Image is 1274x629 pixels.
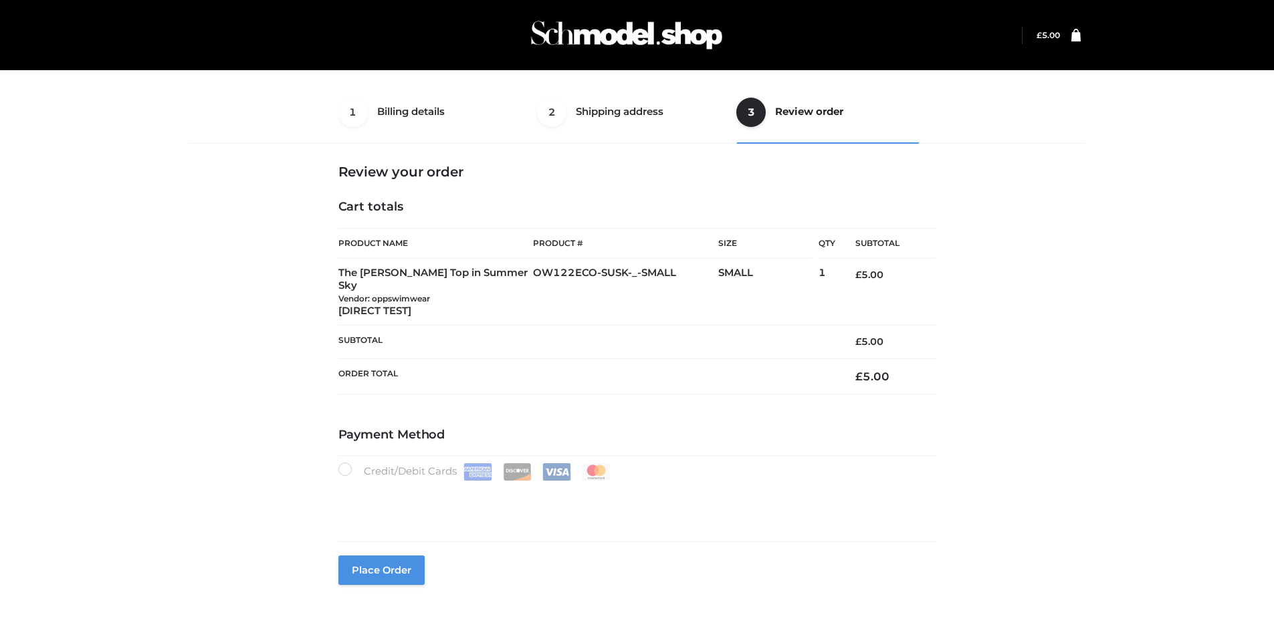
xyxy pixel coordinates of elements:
bdi: 5.00 [1037,30,1060,40]
h4: Payment Method [338,428,936,443]
th: Qty [819,228,835,259]
small: Vendor: oppswimwear [338,293,430,303]
th: Subtotal [835,229,936,259]
th: Size [718,229,812,259]
bdi: 5.00 [855,370,889,383]
span: £ [855,336,861,348]
span: £ [1037,30,1042,40]
th: Order Total [338,358,836,394]
img: Discover [503,463,532,481]
img: Amex [463,463,492,481]
th: Product Name [338,228,534,259]
td: The [PERSON_NAME] Top in Summer Sky [DIRECT TEST] [338,259,534,326]
iframe: Secure payment input frame [336,478,934,527]
th: Subtotal [338,326,836,358]
img: Visa [542,463,571,481]
bdi: 5.00 [855,269,883,281]
th: Product # [533,228,718,259]
span: £ [855,370,863,383]
img: Mastercard [582,463,611,481]
span: £ [855,269,861,281]
h4: Cart totals [338,200,936,215]
button: Place order [338,555,425,585]
td: 1 [819,259,835,326]
h3: Review your order [338,164,936,180]
img: Schmodel Admin 964 [526,9,727,61]
label: Credit/Debit Cards [338,463,612,481]
a: £5.00 [1037,30,1060,40]
td: OW122ECO-SUSK-_-SMALL [533,259,718,326]
bdi: 5.00 [855,336,883,348]
td: SMALL [718,259,819,326]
